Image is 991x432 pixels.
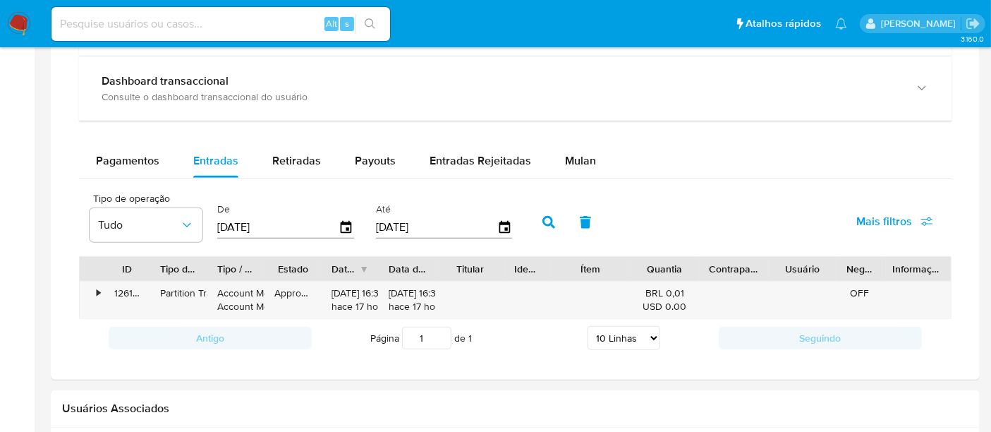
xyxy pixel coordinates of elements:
input: Pesquise usuários ou casos... [51,15,390,33]
button: search-icon [355,14,384,34]
span: Atalhos rápidos [746,16,821,31]
a: Sair [966,16,980,31]
h2: Usuários Associados [62,402,968,416]
span: 3.160.0 [961,33,984,44]
span: s [345,17,349,30]
a: Notificações [835,18,847,30]
p: alexandra.macedo@mercadolivre.com [881,17,961,30]
span: Alt [326,17,337,30]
